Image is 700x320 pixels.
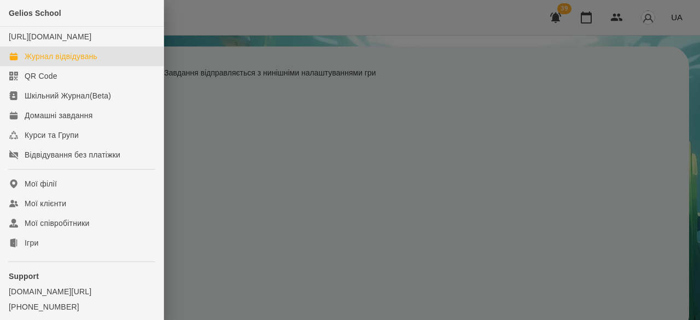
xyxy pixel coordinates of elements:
div: Курси та Групи [25,130,79,141]
div: Мої співробітники [25,218,90,229]
a: [DOMAIN_NAME][URL] [9,286,155,297]
div: Шкільний Журнал(Beta) [25,90,111,101]
span: Gelios School [9,9,61,18]
div: Мої філії [25,178,57,189]
div: Журнал відвідувань [25,51,97,62]
div: Відвідування без платіжки [25,149,120,160]
a: [URL][DOMAIN_NAME] [9,32,91,41]
div: Мої клієнти [25,198,66,209]
div: Ігри [25,237,38,248]
p: Support [9,271,155,282]
div: Домашні завдання [25,110,92,121]
div: QR Code [25,71,57,82]
a: [PHONE_NUMBER] [9,301,155,312]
